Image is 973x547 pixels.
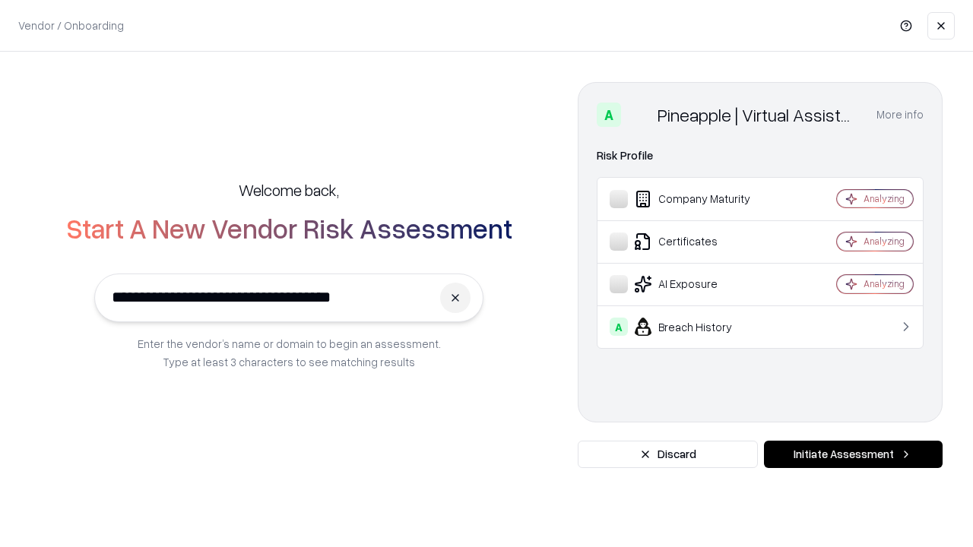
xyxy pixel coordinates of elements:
[864,277,905,290] div: Analyzing
[18,17,124,33] p: Vendor / Onboarding
[610,190,791,208] div: Company Maturity
[627,103,651,127] img: Pineapple | Virtual Assistant Agency
[610,275,791,293] div: AI Exposure
[138,334,441,371] p: Enter the vendor’s name or domain to begin an assessment. Type at least 3 characters to see match...
[658,103,858,127] div: Pineapple | Virtual Assistant Agency
[610,232,791,251] div: Certificates
[239,179,339,201] h5: Welcome back,
[597,147,924,165] div: Risk Profile
[764,441,943,468] button: Initiate Assessment
[66,213,512,243] h2: Start A New Vendor Risk Assessment
[876,101,924,128] button: More info
[610,318,791,336] div: Breach History
[610,318,628,336] div: A
[864,235,905,248] div: Analyzing
[578,441,758,468] button: Discard
[597,103,621,127] div: A
[864,192,905,205] div: Analyzing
